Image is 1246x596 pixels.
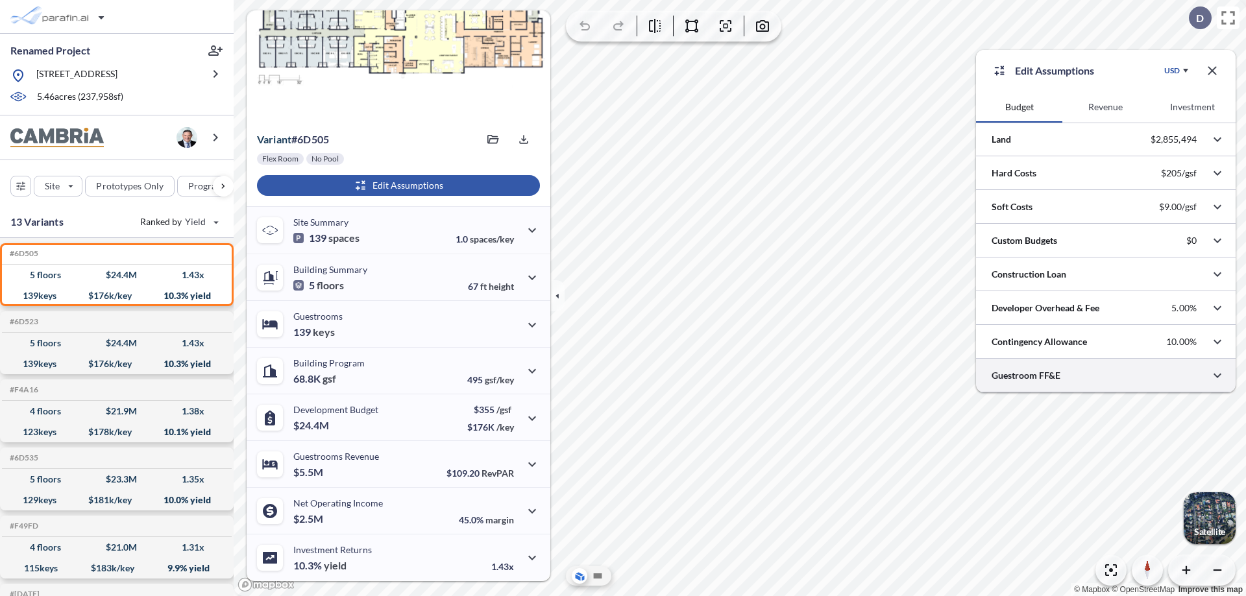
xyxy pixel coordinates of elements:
[1196,12,1204,24] p: D
[238,577,295,592] a: Mapbox homepage
[1062,91,1149,123] button: Revenue
[293,311,343,322] p: Guestrooms
[85,176,175,197] button: Prototypes Only
[293,404,378,415] p: Development Budget
[293,279,344,292] p: 5
[293,466,325,479] p: $5.5M
[1184,492,1236,544] button: Switcher ImageSatellite
[293,419,331,432] p: $24.4M
[7,317,38,326] h5: Click to copy the code
[496,422,514,433] span: /key
[293,217,348,228] p: Site Summary
[7,249,38,258] h5: Click to copy the code
[293,544,372,555] p: Investment Returns
[257,175,540,196] button: Edit Assumptions
[446,468,514,479] p: $109.20
[1171,302,1197,314] p: 5.00%
[590,568,605,584] button: Site Plan
[1179,585,1243,594] a: Improve this map
[496,404,511,415] span: /gsf
[293,232,360,244] p: 139
[456,233,514,244] p: 1.0
[293,559,347,572] p: 10.3%
[1186,235,1197,246] p: $0
[1015,63,1094,78] p: Edit Assumptions
[293,372,336,385] p: 68.8K
[177,127,197,148] img: user logo
[45,180,60,193] p: Site
[1112,585,1175,594] a: OpenStreetMap
[293,497,383,508] p: Net Operating Income
[293,326,335,339] p: 139
[480,281,487,292] span: ft
[293,512,325,525] p: $2.5M
[992,133,1011,146] p: Land
[185,215,206,228] span: Yield
[36,67,117,84] p: [STREET_ADDRESS]
[311,154,339,164] p: No Pool
[188,180,225,193] p: Program
[96,180,164,193] p: Prototypes Only
[293,264,367,275] p: Building Summary
[992,268,1066,281] p: Construction Loan
[489,281,514,292] span: height
[262,154,299,164] p: Flex Room
[459,514,514,525] p: 45.0%
[7,385,38,394] h5: Click to copy the code
[1149,91,1236,123] button: Investment
[1074,585,1110,594] a: Mapbox
[257,133,291,145] span: Variant
[470,233,514,244] span: spaces/key
[572,568,587,584] button: Aerial View
[491,561,514,572] p: 1.43x
[10,128,104,148] img: BrandImage
[1184,492,1236,544] img: Switcher Image
[992,335,1087,348] p: Contingency Allowance
[1164,66,1180,76] div: USD
[34,176,82,197] button: Site
[313,326,335,339] span: keys
[992,200,1032,213] p: Soft Costs
[177,176,247,197] button: Program
[130,211,227,232] button: Ranked by Yield
[1166,336,1197,348] p: 10.00%
[482,468,514,479] span: RevPAR
[10,43,90,58] p: Renamed Project
[976,91,1062,123] button: Budget
[317,279,344,292] span: floors
[7,521,38,530] h5: Click to copy the code
[467,374,514,385] p: 495
[992,234,1057,247] p: Custom Budgets
[328,232,360,244] span: spaces
[485,374,514,385] span: gsf/key
[1194,527,1225,537] p: Satellite
[485,514,514,525] span: margin
[992,167,1036,180] p: Hard Costs
[1159,201,1197,213] p: $9.00/gsf
[467,422,514,433] p: $176K
[323,372,336,385] span: gsf
[37,90,123,104] p: 5.46 acres ( 237,958 sf)
[467,404,514,415] p: $355
[293,357,365,368] p: Building Program
[293,451,379,462] p: Guestrooms Revenue
[257,133,329,146] p: # 6d505
[1151,134,1197,145] p: $2,855,494
[992,302,1099,315] p: Developer Overhead & Fee
[468,281,514,292] p: 67
[324,559,347,572] span: yield
[1161,167,1197,179] p: $205/gsf
[7,453,38,462] h5: Click to copy the code
[10,214,64,230] p: 13 Variants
